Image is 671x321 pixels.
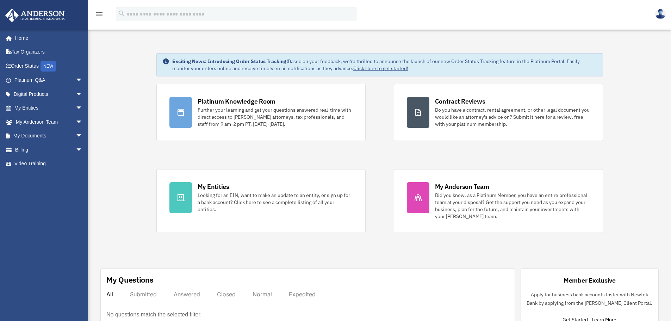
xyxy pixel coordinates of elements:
div: My Anderson Team [435,182,489,191]
span: arrow_drop_down [76,115,90,129]
a: My Anderson Teamarrow_drop_down [5,115,93,129]
a: Billingarrow_drop_down [5,143,93,157]
div: Closed [217,291,236,298]
a: Contract Reviews Do you have a contract, rental agreement, or other legal document you would like... [394,84,603,141]
div: Did you know, as a Platinum Member, you have an entire professional team at your disposal? Get th... [435,192,590,220]
div: Submitted [130,291,157,298]
div: Do you have a contract, rental agreement, or other legal document you would like an attorney's ad... [435,106,590,128]
span: arrow_drop_down [76,143,90,157]
div: Expedited [289,291,316,298]
img: Anderson Advisors Platinum Portal [3,8,67,22]
a: My Anderson Team Did you know, as a Platinum Member, you have an entire professional team at your... [394,169,603,233]
a: Home [5,31,90,45]
a: menu [95,12,104,18]
a: Platinum Knowledge Room Further your learning and get your questions answered real-time with dire... [156,84,366,141]
div: Platinum Knowledge Room [198,97,276,106]
div: Looking for an EIN, want to make an update to an entity, or sign up for a bank account? Click her... [198,192,353,213]
a: Video Training [5,157,93,171]
a: Tax Organizers [5,45,93,59]
div: Based on your feedback, we're thrilled to announce the launch of our new Order Status Tracking fe... [172,58,597,72]
div: Further your learning and get your questions answered real-time with direct access to [PERSON_NAM... [198,106,353,128]
p: Apply for business bank accounts faster with Newtek Bank by applying from the [PERSON_NAME] Clien... [527,290,653,308]
strong: Exciting News: Introducing Order Status Tracking! [172,58,288,64]
a: Digital Productsarrow_drop_down [5,87,93,101]
a: Order StatusNEW [5,59,93,73]
div: My Entities [198,182,229,191]
a: Platinum Q&Aarrow_drop_down [5,73,93,87]
div: Contract Reviews [435,97,485,106]
div: My Questions [106,274,154,285]
div: NEW [41,61,56,72]
span: arrow_drop_down [76,129,90,143]
p: No questions match the selected filter. [106,310,201,320]
a: My Documentsarrow_drop_down [5,129,93,143]
div: Answered [174,291,200,298]
div: All [106,291,113,298]
a: My Entitiesarrow_drop_down [5,101,93,115]
img: User Pic [655,9,666,19]
i: menu [95,10,104,18]
div: Normal [253,291,272,298]
span: arrow_drop_down [76,73,90,88]
a: Click Here to get started! [353,65,408,72]
span: arrow_drop_down [76,101,90,116]
i: search [118,10,125,17]
span: arrow_drop_down [76,87,90,101]
div: Member Exclusive [564,276,616,285]
a: My Entities Looking for an EIN, want to make an update to an entity, or sign up for a bank accoun... [156,169,366,233]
